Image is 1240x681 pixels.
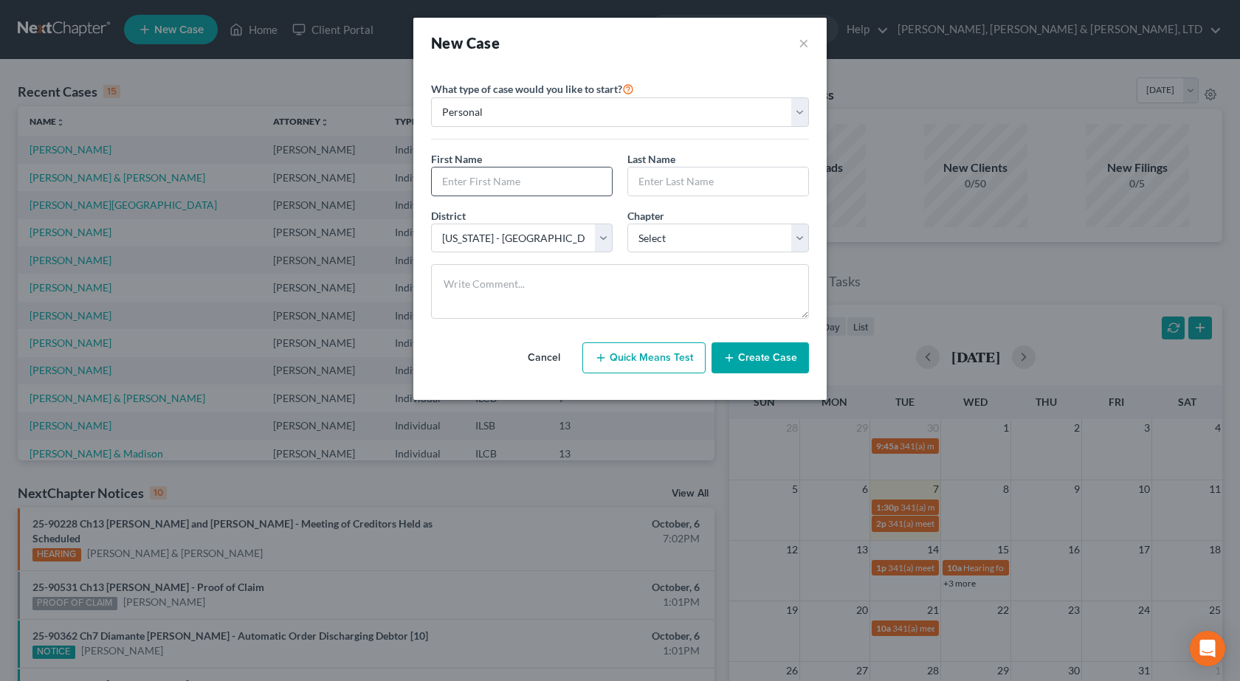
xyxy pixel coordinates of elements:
[512,343,576,373] button: Cancel
[582,342,706,373] button: Quick Means Test
[628,167,808,196] input: Enter Last Name
[431,80,634,97] label: What type of case would you like to start?
[431,210,466,222] span: District
[432,167,612,196] input: Enter First Name
[627,210,664,222] span: Chapter
[627,153,675,165] span: Last Name
[431,153,482,165] span: First Name
[712,342,809,373] button: Create Case
[431,34,500,52] strong: New Case
[799,32,809,53] button: ×
[1190,631,1225,666] div: Open Intercom Messenger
